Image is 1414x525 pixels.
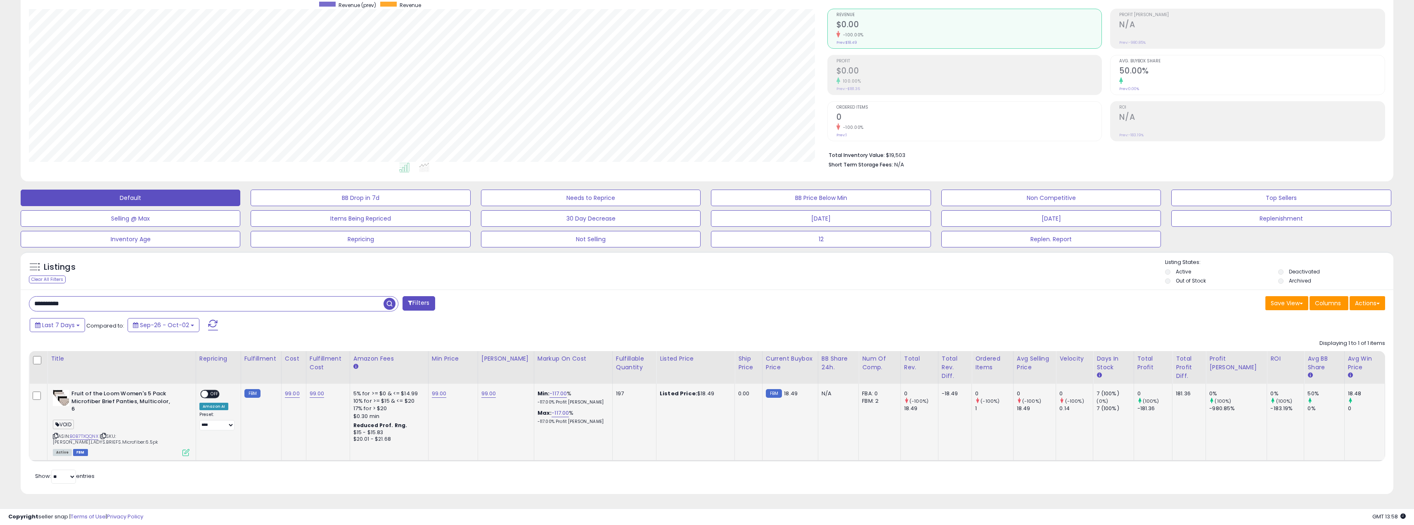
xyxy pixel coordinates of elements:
div: Current Buybox Price [766,354,815,372]
button: Sep-26 - Oct-02 [128,318,199,332]
a: -117.00 [549,390,567,398]
button: Filters [403,296,435,311]
a: 99.00 [432,390,447,398]
div: Total Profit [1137,354,1169,372]
span: Avg. Buybox Share [1119,59,1385,64]
div: -183.19% [1270,405,1304,412]
span: All listings currently available for purchase on Amazon [53,449,72,456]
div: 10% for >= $15 & <= $20 [353,397,422,405]
div: 7 (100%) [1097,390,1133,397]
div: 181.36 [1176,390,1199,397]
div: BB Share 24h. [822,354,855,372]
span: FBM [73,449,88,456]
div: 0.00 [738,390,756,397]
div: Displaying 1 to 1 of 1 items [1319,340,1385,347]
div: Ordered Items [975,354,1010,372]
b: Short Term Storage Fees: [829,161,893,168]
a: 99.00 [481,390,496,398]
span: Revenue (prev) [339,2,376,9]
div: 0 [1059,390,1093,397]
button: [DATE] [941,210,1161,227]
button: Columns [1310,296,1348,310]
div: 0.14 [1059,405,1093,412]
small: Prev: -$181.36 [836,86,860,91]
div: Total Profit Diff. [1176,354,1202,380]
a: B0B7TXQQNX [70,433,98,440]
label: Deactivated [1289,268,1320,275]
small: (100%) [1143,398,1159,404]
div: Total Rev. [904,354,935,372]
small: Avg BB Share. [1307,372,1312,379]
div: seller snap | | [8,513,143,521]
div: -18.49 [942,390,965,397]
div: Listed Price [660,354,731,363]
small: Prev: 0.00% [1119,86,1139,91]
span: Profit [836,59,1102,64]
button: Save View [1265,296,1308,310]
div: N/A [822,390,852,397]
p: Listing States: [1165,259,1393,266]
div: 0% [1209,390,1267,397]
div: Profit [PERSON_NAME] [1209,354,1263,372]
small: (100%) [1276,398,1293,404]
div: 0 [1017,390,1056,397]
a: 99.00 [310,390,324,398]
small: (-100%) [1022,398,1041,404]
label: Out of Stock [1176,277,1206,284]
div: 18.49 [904,405,938,412]
span: Revenue [400,2,421,9]
small: Avg Win Price. [1348,372,1353,379]
div: 1 [975,405,1013,412]
button: Not Selling [481,231,701,247]
strong: Copyright [8,513,38,520]
div: ROI [1270,354,1300,363]
button: Replenishment [1171,210,1391,227]
small: -100.00% [840,32,864,38]
button: Inventory Age [21,231,240,247]
h2: 50.00% [1119,66,1385,77]
div: Title [51,354,192,363]
button: Last 7 Days [30,318,85,332]
button: Items Being Repriced [251,210,470,227]
span: | SKU: [PERSON_NAME].LADYS.BRIEFS.Microfiber.6.5pk [53,433,158,445]
small: 100.00% [840,78,861,84]
div: % [538,390,606,405]
div: Amazon Fees [353,354,425,363]
button: Actions [1350,296,1385,310]
div: $18.49 [660,390,728,397]
small: Prev: 1 [836,133,847,138]
small: (-100%) [1065,398,1084,404]
button: Replen. Report [941,231,1161,247]
div: Fulfillment [244,354,278,363]
div: -181.36 [1137,405,1172,412]
div: 17% for > $20 [353,405,422,412]
b: Listed Price: [660,390,697,397]
h2: $0.00 [836,20,1102,31]
button: BB Drop in 7d [251,190,470,206]
label: Archived [1289,277,1311,284]
button: Default [21,190,240,206]
small: (-100%) [910,398,928,404]
span: Compared to: [86,322,124,330]
span: Sep-26 - Oct-02 [140,321,189,329]
button: [DATE] [711,210,931,227]
a: 99.00 [285,390,300,398]
h2: $0.00 [836,66,1102,77]
div: Total Rev. Diff. [942,354,968,380]
span: 2025-10-10 13:58 GMT [1372,513,1406,520]
div: 0 [1348,405,1385,412]
h2: N/A [1119,20,1385,31]
small: FBM [244,389,261,398]
small: (100%) [1215,398,1231,404]
h2: N/A [1119,112,1385,124]
img: 31wV-TpIbWL._SL40_.jpg [53,390,69,406]
b: Min: [538,390,550,397]
div: $20.01 - $21.68 [353,436,422,443]
a: -117.00 [552,409,569,417]
div: 0 [1137,390,1172,397]
b: Total Inventory Value: [829,152,885,159]
button: Needs to Reprice [481,190,701,206]
span: Ordered Items [836,105,1102,110]
div: ASIN: [53,390,189,455]
div: Fulfillable Quantity [616,354,653,372]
